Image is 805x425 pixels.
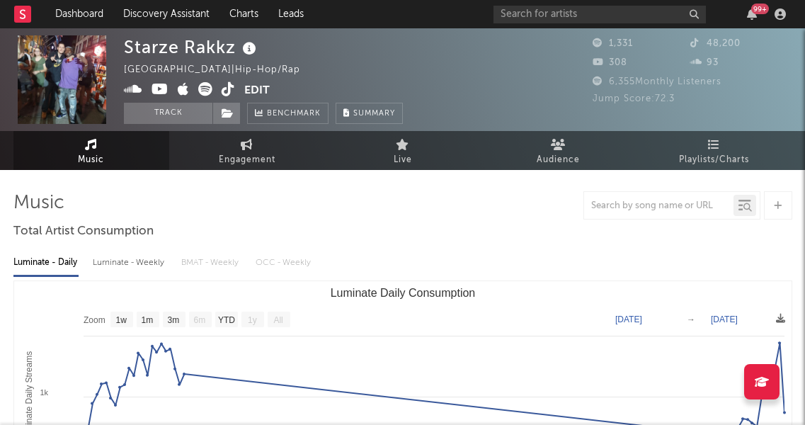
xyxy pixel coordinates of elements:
a: Live [325,131,481,170]
text: [DATE] [711,314,738,324]
span: 6,355 Monthly Listeners [593,77,721,86]
a: Benchmark [247,103,329,124]
div: Luminate - Weekly [93,251,167,275]
span: Total Artist Consumption [13,223,154,240]
input: Search for artists [493,6,706,23]
span: Summary [353,110,395,118]
a: Music [13,131,169,170]
span: Playlists/Charts [679,152,749,169]
span: Music [78,152,104,169]
span: 93 [690,58,719,67]
span: 48,200 [690,39,741,48]
text: 1y [248,315,257,325]
text: 1w [115,315,127,325]
span: Engagement [219,152,275,169]
span: 308 [593,58,627,67]
button: Track [124,103,212,124]
span: Benchmark [267,106,321,123]
text: 3m [167,315,179,325]
div: 99 + [751,4,769,14]
a: Engagement [169,131,325,170]
text: 1k [40,388,48,397]
text: 1m [141,315,153,325]
text: All [273,315,282,325]
text: Zoom [84,315,105,325]
input: Search by song name or URL [584,200,733,212]
span: Audience [537,152,580,169]
text: Luminate Daily Consumption [330,287,475,299]
text: → [687,314,695,324]
span: Jump Score: 72.3 [593,94,675,103]
text: [DATE] [615,314,642,324]
div: Starze Rakkz [124,35,260,59]
button: 99+ [747,8,757,20]
span: Live [394,152,412,169]
a: Audience [481,131,636,170]
span: 1,331 [593,39,633,48]
text: 6m [193,315,205,325]
button: Edit [244,82,270,100]
div: Luminate - Daily [13,251,79,275]
button: Summary [336,103,403,124]
a: Playlists/Charts [636,131,792,170]
div: [GEOGRAPHIC_DATA] | Hip-Hop/Rap [124,62,316,79]
text: YTD [217,315,234,325]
